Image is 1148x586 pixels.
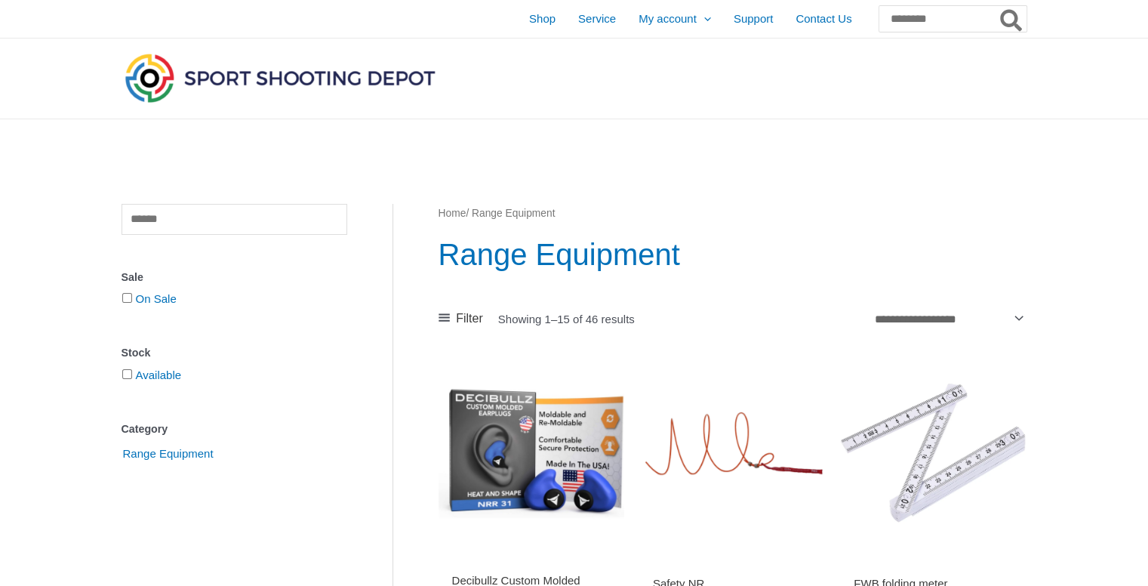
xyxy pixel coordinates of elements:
[653,555,811,573] iframe: Customer reviews powered by Trustpilot
[439,208,466,219] a: Home
[122,441,215,467] span: Range Equipment
[840,359,1026,545] img: FWB folding meter
[439,233,1026,276] h1: Range Equipment
[997,6,1026,32] button: Search
[122,293,132,303] input: On Sale
[122,267,347,288] div: Sale
[122,50,439,106] img: Sport Shooting Depot
[122,342,347,364] div: Stock
[869,306,1026,331] select: Shop order
[122,369,132,379] input: Available
[122,446,215,459] a: Range Equipment
[456,307,483,330] span: Filter
[854,555,1012,573] iframe: Customer reviews powered by Trustpilot
[439,307,483,330] a: Filter
[639,359,825,545] img: Safety NR
[439,204,1026,224] nav: Breadcrumb
[439,359,624,545] img: Decibullz Custom Molded Earplugs
[136,292,177,305] a: On Sale
[122,418,347,440] div: Category
[136,369,182,381] a: Available
[452,555,611,573] iframe: Customer reviews powered by Trustpilot
[498,313,635,325] p: Showing 1–15 of 46 results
